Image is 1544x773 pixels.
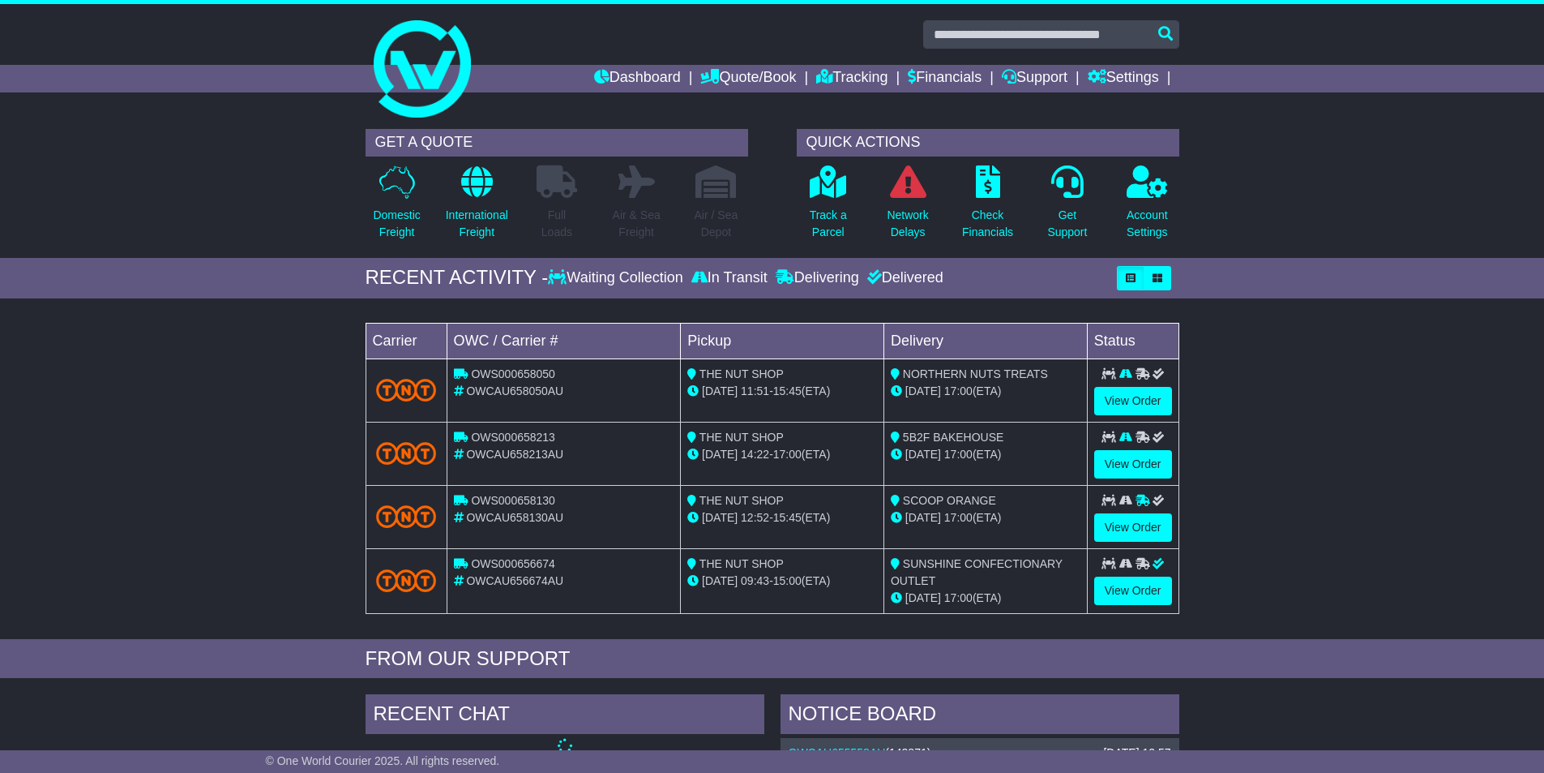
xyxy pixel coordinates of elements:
[376,379,437,401] img: TNT_Domestic.png
[537,207,577,241] p: Full Loads
[687,573,877,590] div: - (ETA)
[702,511,738,524] span: [DATE]
[903,367,1048,380] span: NORTHERN NUTS TREATS
[366,266,549,290] div: RECENT ACTIVITY -
[702,574,738,587] span: [DATE]
[789,746,1171,760] div: ( )
[445,165,509,250] a: InternationalFreight
[797,129,1179,157] div: QUICK ACTIONS
[1047,207,1087,241] p: Get Support
[773,384,802,397] span: 15:45
[681,323,884,359] td: Pickup
[471,494,555,507] span: OWS000658130
[816,65,887,92] a: Tracking
[1094,387,1172,415] a: View Order
[886,165,929,250] a: NetworkDelays
[446,207,508,241] p: International Freight
[372,165,421,250] a: DomesticFreight
[810,207,847,241] p: Track a Parcel
[1103,746,1170,760] div: [DATE] 12:57
[466,384,563,397] span: OWCAU658050AU
[687,446,877,463] div: - (ETA)
[699,431,784,444] span: THE NUT SHOP
[687,383,877,400] div: - (ETA)
[699,367,784,380] span: THE NUT SHOP
[548,269,686,287] div: Waiting Collection
[366,323,447,359] td: Carrier
[903,494,996,507] span: SCOOP ORANGE
[741,574,769,587] span: 09:43
[741,448,769,461] span: 14:22
[903,431,1004,444] span: 5B2F BAKEHOUSE
[687,509,877,526] div: - (ETA)
[809,165,848,250] a: Track aParcel
[366,129,748,157] div: GET A QUOTE
[773,574,802,587] span: 15:00
[905,448,941,461] span: [DATE]
[1088,65,1159,92] a: Settings
[781,694,1179,738] div: NOTICE BOARD
[699,494,784,507] span: THE NUT SHOP
[741,384,769,397] span: 11:51
[887,207,928,241] p: Network Delays
[687,269,772,287] div: In Transit
[891,590,1080,607] div: (ETA)
[891,446,1080,463] div: (ETA)
[613,207,661,241] p: Air & Sea Freight
[908,65,982,92] a: Financials
[1127,207,1168,241] p: Account Settings
[905,511,941,524] span: [DATE]
[962,207,1013,241] p: Check Financials
[1002,65,1067,92] a: Support
[1094,513,1172,542] a: View Order
[700,65,796,92] a: Quote/Book
[773,511,802,524] span: 15:45
[1126,165,1169,250] a: AccountSettings
[695,207,738,241] p: Air / Sea Depot
[366,647,1179,671] div: FROM OUR SUPPORT
[789,746,886,759] a: OWCAU655558AU
[1046,165,1088,250] a: GetSupport
[376,442,437,464] img: TNT_Domestic.png
[905,384,941,397] span: [DATE]
[944,448,973,461] span: 17:00
[466,511,563,524] span: OWCAU658130AU
[447,323,681,359] td: OWC / Carrier #
[891,557,1063,587] span: SUNSHINE CONFECTIONARY OUTLET
[266,754,500,767] span: © One World Courier 2025. All rights reserved.
[891,509,1080,526] div: (ETA)
[376,505,437,527] img: TNT_Domestic.png
[471,367,555,380] span: OWS000658050
[883,323,1087,359] td: Delivery
[944,591,973,604] span: 17:00
[891,383,1080,400] div: (ETA)
[373,207,420,241] p: Domestic Freight
[702,448,738,461] span: [DATE]
[471,431,555,444] span: OWS000658213
[961,165,1014,250] a: CheckFinancials
[466,574,563,587] span: OWCAU656674AU
[1087,323,1178,359] td: Status
[741,511,769,524] span: 12:52
[366,694,764,738] div: RECENT CHAT
[466,448,563,461] span: OWCAU658213AU
[863,269,943,287] div: Delivered
[699,557,784,570] span: THE NUT SHOP
[1094,450,1172,479] a: View Order
[773,448,802,461] span: 17:00
[905,591,941,604] span: [DATE]
[376,569,437,591] img: TNT_Domestic.png
[471,557,555,570] span: OWS000656674
[594,65,681,92] a: Dashboard
[1094,577,1172,605] a: View Order
[702,384,738,397] span: [DATE]
[889,746,927,759] span: 143871
[944,511,973,524] span: 17:00
[944,384,973,397] span: 17:00
[772,269,863,287] div: Delivering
